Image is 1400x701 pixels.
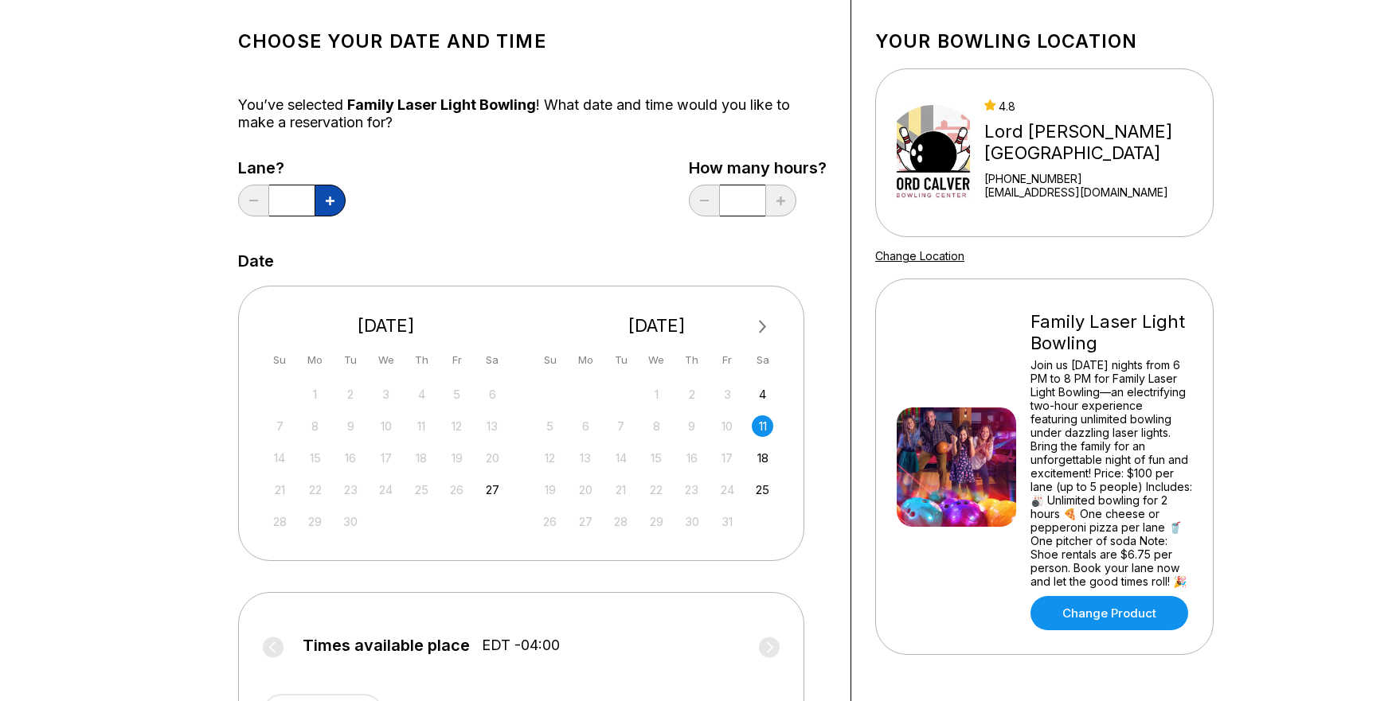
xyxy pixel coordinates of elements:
div: Not available Sunday, September 28th, 2025 [269,511,291,532]
h1: Your bowling location [875,30,1214,53]
div: Not available Monday, October 20th, 2025 [575,479,596,500]
div: Not available Monday, September 29th, 2025 [304,511,326,532]
div: Tu [340,349,362,371]
a: Change Product [1030,596,1188,630]
span: Family Laser Light Bowling [347,96,536,113]
div: Not available Friday, October 31st, 2025 [717,511,738,532]
div: Mo [575,349,596,371]
div: Not available Friday, September 5th, 2025 [446,384,467,405]
div: Su [539,349,561,371]
div: Not available Thursday, September 25th, 2025 [411,479,432,500]
div: Not available Tuesday, September 30th, 2025 [340,511,362,532]
div: Tu [610,349,632,371]
div: Choose Saturday, October 4th, 2025 [752,384,773,405]
div: Not available Wednesday, September 24th, 2025 [375,479,397,500]
div: Not available Monday, September 22nd, 2025 [304,479,326,500]
label: How many hours? [689,159,827,177]
label: Lane? [238,159,346,177]
div: Not available Wednesday, September 10th, 2025 [375,415,397,437]
div: Not available Thursday, October 30th, 2025 [681,511,702,532]
div: [PHONE_NUMBER] [984,172,1206,185]
div: Sa [752,349,773,371]
div: month 2025-10 [538,382,776,532]
div: Not available Sunday, October 26th, 2025 [539,511,561,532]
button: Next Month [750,314,776,340]
div: Th [411,349,432,371]
div: Join us [DATE] nights from 6 PM to 8 PM for Family Laser Light Bowling—an electrifying two-hour e... [1030,358,1192,588]
div: Not available Sunday, October 5th, 2025 [539,415,561,437]
div: [DATE] [534,315,780,337]
div: Family Laser Light Bowling [1030,311,1192,354]
div: Not available Thursday, September 18th, 2025 [411,447,432,469]
div: Not available Tuesday, September 16th, 2025 [340,447,362,469]
div: Choose Saturday, October 11th, 2025 [752,415,773,437]
h1: Choose your Date and time [238,30,827,53]
div: month 2025-09 [267,382,506,532]
div: We [646,349,667,371]
div: Not available Monday, September 15th, 2025 [304,447,326,469]
div: Not available Thursday, October 2nd, 2025 [681,384,702,405]
a: [EMAIL_ADDRESS][DOMAIN_NAME] [984,185,1206,199]
div: Choose Saturday, October 25th, 2025 [752,479,773,500]
div: Su [269,349,291,371]
div: [DATE] [263,315,510,337]
div: Not available Saturday, September 20th, 2025 [482,447,503,469]
div: Not available Wednesday, October 15th, 2025 [646,447,667,469]
div: Not available Monday, September 8th, 2025 [304,415,326,437]
div: Th [681,349,702,371]
div: Not available Thursday, September 11th, 2025 [411,415,432,437]
div: Not available Wednesday, October 29th, 2025 [646,511,667,532]
div: 4.8 [984,99,1206,113]
div: Not available Wednesday, October 8th, 2025 [646,415,667,437]
a: Change Location [875,249,964,263]
img: Family Laser Light Bowling [897,407,1016,527]
div: Not available Tuesday, September 2nd, 2025 [340,384,362,405]
div: Not available Wednesday, October 22nd, 2025 [646,479,667,500]
div: Not available Thursday, September 4th, 2025 [411,384,432,405]
div: Fr [717,349,738,371]
div: Not available Wednesday, September 3rd, 2025 [375,384,397,405]
div: Choose Saturday, September 27th, 2025 [482,479,503,500]
div: Not available Tuesday, October 7th, 2025 [610,415,632,437]
img: Lord Calvert Bowling Center [897,93,970,212]
div: Not available Friday, September 12th, 2025 [446,415,467,437]
div: Choose Saturday, October 18th, 2025 [752,447,773,469]
div: Not available Friday, October 24th, 2025 [717,479,738,500]
div: Not available Saturday, September 13th, 2025 [482,415,503,437]
div: Not available Wednesday, September 17th, 2025 [375,447,397,469]
div: Not available Sunday, September 7th, 2025 [269,415,291,437]
div: Not available Monday, October 6th, 2025 [575,415,596,437]
div: Not available Tuesday, September 9th, 2025 [340,415,362,437]
div: Lord [PERSON_NAME][GEOGRAPHIC_DATA] [984,121,1206,164]
div: Not available Tuesday, October 28th, 2025 [610,511,632,532]
div: Not available Friday, September 19th, 2025 [446,447,467,469]
div: Not available Friday, October 17th, 2025 [717,447,738,469]
div: Not available Friday, October 3rd, 2025 [717,384,738,405]
span: EDT -04:00 [482,637,560,654]
div: Not available Thursday, October 16th, 2025 [681,447,702,469]
div: Not available Monday, October 27th, 2025 [575,511,596,532]
div: Not available Friday, September 26th, 2025 [446,479,467,500]
div: We [375,349,397,371]
div: Not available Tuesday, September 23rd, 2025 [340,479,362,500]
span: Times available place [303,637,470,654]
div: Not available Saturday, September 6th, 2025 [482,384,503,405]
div: Not available Sunday, September 21st, 2025 [269,479,291,500]
div: Not available Sunday, October 19th, 2025 [539,479,561,500]
label: Date [238,252,274,270]
div: Not available Monday, October 13th, 2025 [575,447,596,469]
div: Not available Wednesday, October 1st, 2025 [646,384,667,405]
div: Sa [482,349,503,371]
div: Not available Monday, September 1st, 2025 [304,384,326,405]
div: Not available Friday, October 10th, 2025 [717,415,738,437]
div: Not available Thursday, October 23rd, 2025 [681,479,702,500]
div: Not available Tuesday, October 21st, 2025 [610,479,632,500]
div: Not available Sunday, October 12th, 2025 [539,447,561,469]
div: Not available Thursday, October 9th, 2025 [681,415,702,437]
div: You’ve selected ! What date and time would you like to make a reservation for? [238,96,827,131]
div: Mo [304,349,326,371]
div: Not available Tuesday, October 14th, 2025 [610,447,632,469]
div: Not available Sunday, September 14th, 2025 [269,447,291,469]
div: Fr [446,349,467,371]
